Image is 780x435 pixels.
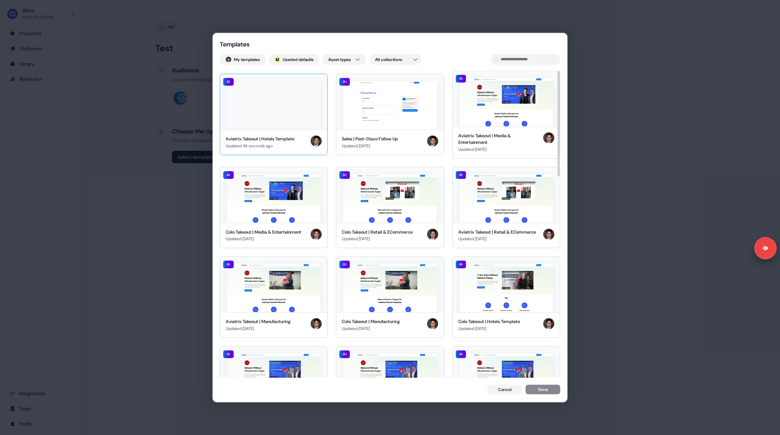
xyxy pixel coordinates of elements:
[220,40,289,48] div: Templates
[339,171,350,179] div: AI
[375,56,402,63] span: All collections
[226,56,231,62] img: Hugh
[223,350,234,358] div: AI
[227,264,320,312] img: Aviatrix Takeout | Manufacturing
[487,385,522,394] button: Cancel
[311,228,322,240] img: Hugh
[343,174,436,223] img: Colo Takeout | Retail & ECommerce
[427,228,438,240] img: Hugh
[339,78,350,86] div: AI
[460,264,553,312] img: Colo Takeout | Hotels Template
[223,260,234,269] div: AI
[427,136,438,147] img: Hugh
[336,70,444,158] button: Sales | Post-Disco Follow UpAISales | Post-Disco Follow UpUpdated [DATE]Hugh
[342,142,398,149] div: Updated [DATE]
[336,346,444,427] button: Aviatrix Takeout | Financial ServicesAI
[458,228,536,235] div: Aviatrix Takeout | Retail & ECommerce
[343,81,436,130] img: Sales | Post-Disco Follow Up
[458,318,520,325] div: Colo Takeout | Hotels Template
[456,74,467,82] div: AI
[223,171,234,179] div: AI
[543,132,554,143] img: Hugh
[460,353,553,402] img: Test template
[543,228,554,240] img: Hugh
[460,78,553,126] img: Aviatrix Takeout | Media & Entertainment
[336,256,444,338] button: Colo Takeout | ManufacturingAIColo Takeout | ManufacturingUpdated [DATE]Hugh
[226,136,294,142] div: Aviatrix Takeout | Hotels Template
[456,171,467,179] div: AI
[452,346,560,427] button: Test templateAI
[456,260,467,269] div: AI
[342,318,400,325] div: Colo Takeout | Manufacturing
[220,54,266,65] button: My templates
[543,318,554,329] img: Hugh
[458,235,536,242] div: Updated [DATE]
[458,325,520,332] div: Updated [DATE]
[458,146,540,153] div: Updated [DATE]
[369,54,421,65] button: All collections
[343,264,436,312] img: Colo Takeout | Manufacturing
[227,174,320,223] img: Colo Takeout | Media & Entertainment
[269,54,320,65] button: userled logo;Userled defaults
[336,167,444,248] button: Colo Takeout | Retail & ECommerceAIColo Takeout | Retail & ECommerceUpdated [DATE]Hugh
[322,54,366,65] button: Asset types
[223,78,234,86] div: AI
[343,353,436,402] img: Aviatrix Takeout | Financial Services
[227,81,320,130] img: Aviatrix Takeout | Hotels Template
[339,350,350,358] div: AI
[460,174,553,223] img: Aviatrix Takeout | Retail & ECommerce
[220,256,328,338] button: Aviatrix Takeout | ManufacturingAIAviatrix Takeout | ManufacturingUpdated [DATE]Hugh
[311,318,322,329] img: Hugh
[226,318,291,325] div: Aviatrix Takeout | Manufacturing
[458,132,540,146] div: Aviatrix Takeout | Media & Entertainment
[456,350,467,358] div: AI
[342,235,413,242] div: Updated [DATE]
[220,167,328,248] button: Colo Takeout | Media & EntertainmentAIColo Takeout | Media & EntertainmentUpdated [DATE]Hugh
[226,325,291,332] div: Updated [DATE]
[342,136,398,142] div: Sales | Post-Disco Follow Up
[226,142,294,149] div: Updated 46 seconds ago
[452,167,560,248] button: Aviatrix Takeout | Retail & ECommerceAIAviatrix Takeout | Retail & ECommerceUpdated [DATE]Hugh
[311,136,322,147] img: Hugh
[339,260,350,269] div: AI
[342,228,413,235] div: Colo Takeout | Retail & ECommerce
[226,228,301,235] div: Colo Takeout | Media & Entertainment
[452,256,560,338] button: Colo Takeout | Hotels TemplateAIColo Takeout | Hotels TemplateUpdated [DATE]Hugh
[275,56,280,62] img: userled logo
[227,353,320,402] img: Colo Takeout | Financial Services
[342,325,400,332] div: Updated [DATE]
[427,318,438,329] img: Hugh
[452,70,560,158] button: Aviatrix Takeout | Media & EntertainmentAIAviatrix Takeout | Media & EntertainmentUpdated [DATE]Hugh
[226,235,301,242] div: Updated [DATE]
[220,70,328,158] button: Aviatrix Takeout | Hotels TemplateAIAviatrix Takeout | Hotels TemplateUpdated 46 seconds agoHugh
[275,56,280,62] div: ;
[220,346,328,427] button: Colo Takeout | Financial Services AI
